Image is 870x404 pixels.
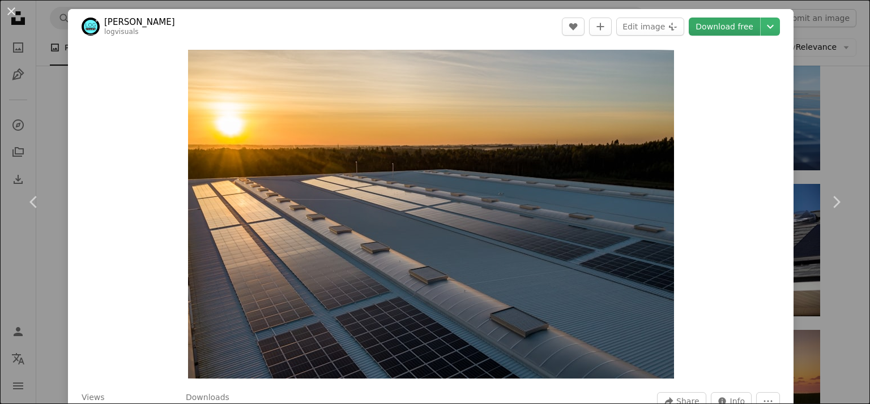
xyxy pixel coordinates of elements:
a: Download free [689,18,760,36]
h3: Views [82,392,105,403]
button: Add to Collection [589,18,612,36]
img: Go to Nuno Marques's profile [82,18,100,36]
a: logvisuals [104,28,139,36]
button: Zoom in on this image [188,50,674,379]
a: Next [802,148,870,256]
button: Choose download size [761,18,780,36]
a: [PERSON_NAME] [104,16,175,28]
img: black and white solar panels [188,50,674,379]
button: Edit image [616,18,684,36]
button: Like [562,18,585,36]
h3: Downloads [186,392,229,403]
